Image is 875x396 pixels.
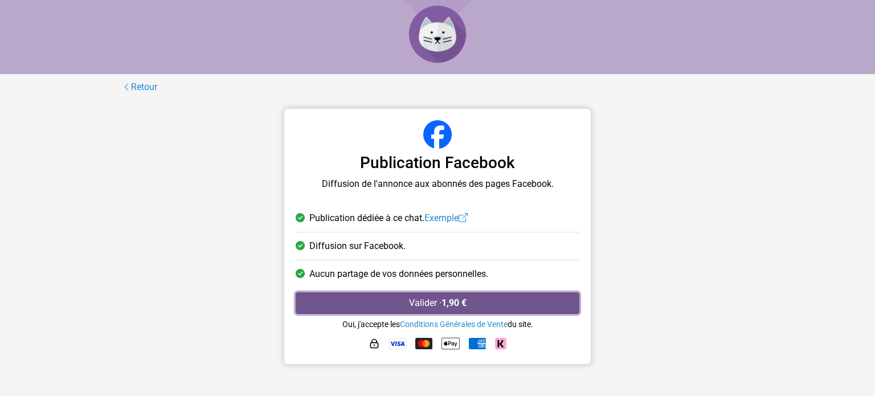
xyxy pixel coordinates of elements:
[296,292,579,314] button: Valider ·1,90 €
[309,211,468,225] span: Publication dédiée à ce chat.
[441,297,467,308] strong: 1,90 €
[389,338,406,349] img: Visa
[296,153,579,173] h3: Publication Facebook
[415,338,432,349] img: Mastercard
[423,120,452,149] img: Facebook
[369,338,380,349] img: HTTPS : paiement sécurisé
[400,320,508,329] a: Conditions Générales de Vente
[309,267,488,281] span: Aucun partage de vos données personnelles.
[495,338,506,349] img: Klarna
[424,213,468,223] a: Exemple
[296,177,579,191] p: Diffusion de l'annonce aux abonnés des pages Facebook.
[342,320,533,329] small: Oui, j'accepte les du site.
[441,334,460,353] img: Apple Pay
[469,338,486,349] img: American Express
[309,239,406,253] span: Diffusion sur Facebook.
[121,80,158,95] a: Retour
